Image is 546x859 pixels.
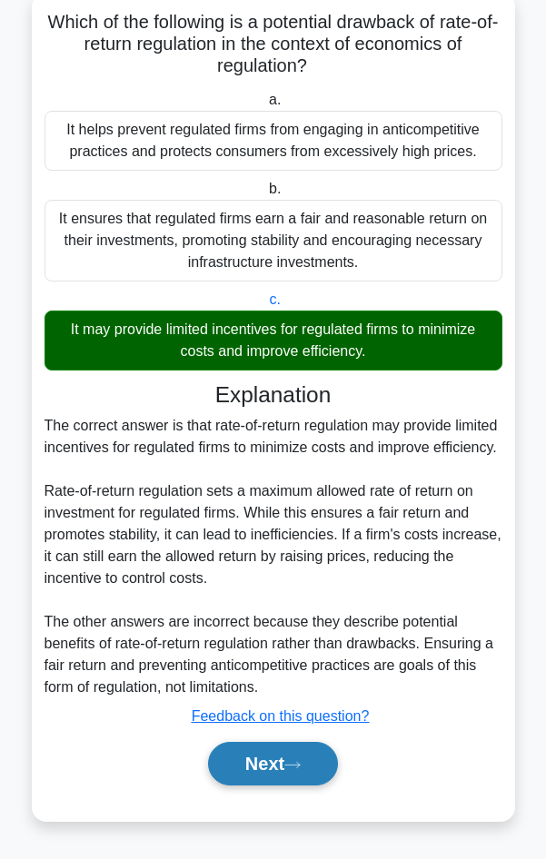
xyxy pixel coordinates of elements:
[45,111,502,171] div: It helps prevent regulated firms from engaging in anticompetitive practices and protects consumer...
[270,291,281,307] span: c.
[55,381,491,408] h3: Explanation
[43,11,504,78] h5: Which of the following is a potential drawback of rate-of-return regulation in the context of eco...
[45,415,502,698] div: The correct answer is that rate-of-return regulation may provide limited incentives for regulated...
[45,311,502,370] div: It may provide limited incentives for regulated firms to minimize costs and improve efficiency.
[269,92,281,107] span: a.
[208,742,338,785] button: Next
[269,181,281,196] span: b.
[45,200,502,281] div: It ensures that regulated firms earn a fair and reasonable return on their investments, promoting...
[192,708,370,724] a: Feedback on this question?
